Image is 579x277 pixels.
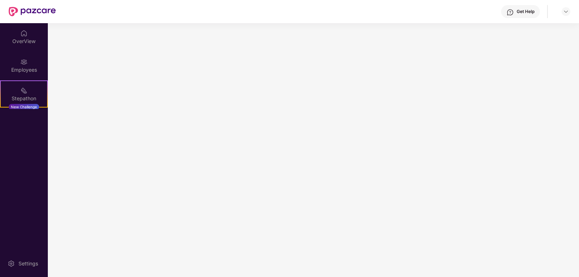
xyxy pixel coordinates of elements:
[517,9,534,14] div: Get Help
[9,104,39,110] div: New Challenge
[20,87,28,94] img: svg+xml;base64,PHN2ZyB4bWxucz0iaHR0cDovL3d3dy53My5vcmcvMjAwMC9zdmciIHdpZHRoPSIyMSIgaGVpZ2h0PSIyMC...
[1,95,47,102] div: Stepathon
[507,9,514,16] img: svg+xml;base64,PHN2ZyBpZD0iSGVscC0zMngzMiIgeG1sbnM9Imh0dHA6Ly93d3cudzMub3JnLzIwMDAvc3ZnIiB3aWR0aD...
[563,9,569,14] img: svg+xml;base64,PHN2ZyBpZD0iRHJvcGRvd24tMzJ4MzIiIHhtbG5zPSJodHRwOi8vd3d3LnczLm9yZy8yMDAwL3N2ZyIgd2...
[16,260,40,267] div: Settings
[20,30,28,37] img: svg+xml;base64,PHN2ZyBpZD0iSG9tZSIgeG1sbnM9Imh0dHA6Ly93d3cudzMub3JnLzIwMDAvc3ZnIiB3aWR0aD0iMjAiIG...
[8,260,15,267] img: svg+xml;base64,PHN2ZyBpZD0iU2V0dGluZy0yMHgyMCIgeG1sbnM9Imh0dHA6Ly93d3cudzMub3JnLzIwMDAvc3ZnIiB3aW...
[9,7,56,16] img: New Pazcare Logo
[20,58,28,66] img: svg+xml;base64,PHN2ZyBpZD0iRW1wbG95ZWVzIiB4bWxucz0iaHR0cDovL3d3dy53My5vcmcvMjAwMC9zdmciIHdpZHRoPS...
